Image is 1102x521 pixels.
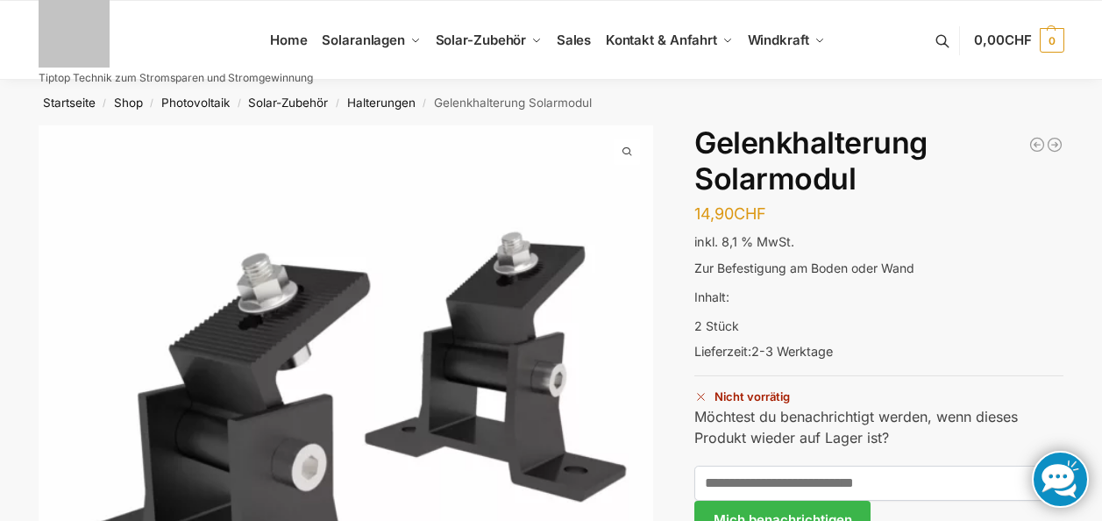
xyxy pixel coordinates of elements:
[734,204,766,223] span: CHF
[39,73,313,83] p: Tiptop Technik zum Stromsparen und Stromgewinnung
[96,96,114,111] span: /
[230,96,248,111] span: /
[694,344,833,359] span: Lieferzeit:
[436,32,527,48] span: Solar-Zubehör
[1005,32,1032,48] span: CHF
[606,32,717,48] span: Kontakt & Anfahrt
[328,96,346,111] span: /
[694,288,1063,306] p: Inhalt:
[694,375,1063,406] p: Nicht vorrätig
[694,259,1063,277] p: Zur Befestigung am Boden oder Wand
[694,204,766,223] bdi: 14,90
[7,80,1095,125] nav: Breadcrumb
[315,1,428,80] a: Solaranlagen
[322,32,405,48] span: Solaranlagen
[161,96,230,110] a: Photovoltaik
[248,96,328,110] a: Solar-Zubehör
[43,96,96,110] a: Startseite
[740,1,832,80] a: Windkraft
[1028,136,1046,153] a: PV MONTAGESYSTEM FÜR WELLDACH, BLECHDACH, WELLPLATTEN, GEEIGNET FÜR 2 MODULE
[751,344,833,359] span: 2-3 Werktage
[694,234,794,249] span: inkl. 8,1 % MwSt.
[974,14,1063,67] a: 0,00CHF 0
[748,32,809,48] span: Windkraft
[549,1,598,80] a: Sales
[694,406,1063,448] p: Möchtest du benachrichtigt werden, wenn dieses Produkt wieder auf Lager ist?
[428,1,549,80] a: Solar-Zubehör
[1046,136,1063,153] a: Universal Halterung für Balkon, Wand, Dach
[557,32,592,48] span: Sales
[416,96,434,111] span: /
[143,96,161,111] span: /
[598,1,740,80] a: Kontakt & Anfahrt
[974,32,1031,48] span: 0,00
[114,96,143,110] a: Shop
[694,317,1063,335] p: 2 Stück
[347,96,416,110] a: Halterungen
[1040,28,1064,53] span: 0
[694,125,1063,197] h1: Gelenkhalterung Solarmodul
